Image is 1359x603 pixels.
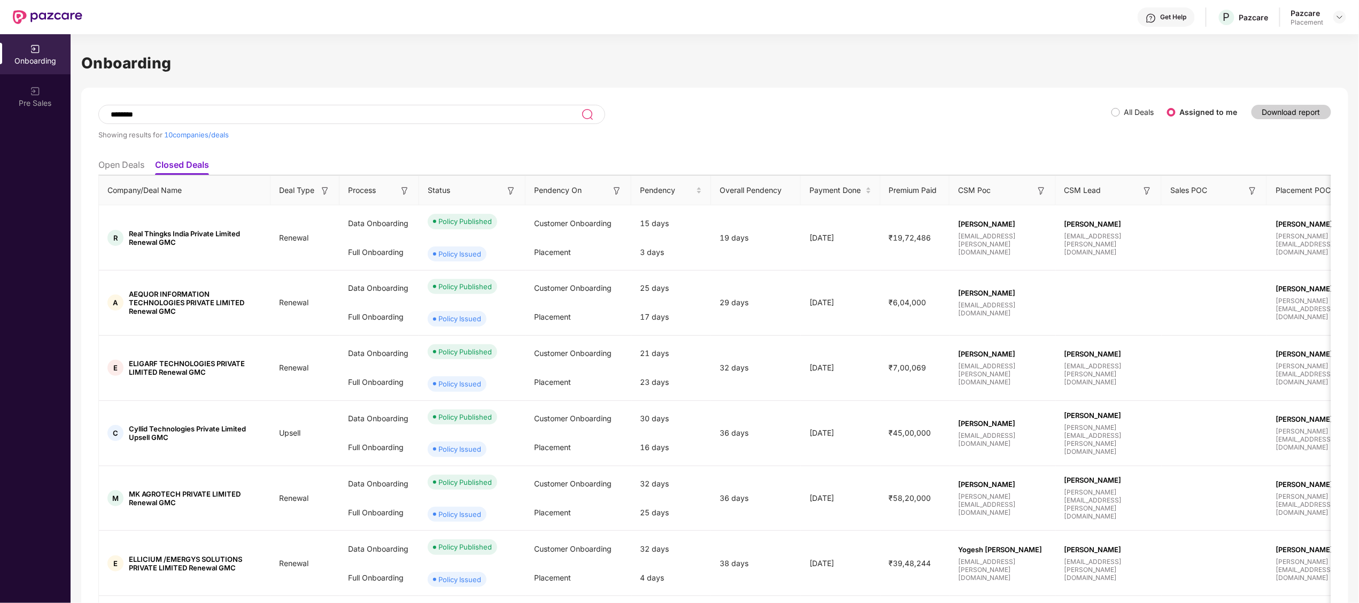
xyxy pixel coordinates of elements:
span: [PERSON_NAME] [1064,476,1153,484]
span: Sales POC [1170,184,1207,196]
div: Data Onboarding [339,469,419,498]
img: svg+xml;base64,PHN2ZyB3aWR0aD0iMTYiIGhlaWdodD0iMTYiIHZpZXdCb3g9IjAgMCAxNiAxNiIgZmlsbD0ibm9uZSIgeG... [1247,185,1258,196]
img: svg+xml;base64,PHN2ZyB3aWR0aD0iMjQiIGhlaWdodD0iMjUiIHZpZXdCb3g9IjAgMCAyNCAyNSIgZmlsbD0ibm9uZSIgeG... [581,108,593,121]
span: Placement [534,248,571,257]
div: Policy Issued [438,378,481,389]
span: ELIGARF TECHNOLOGIES PRIVATE LIMITED Renewal GMC [129,359,262,376]
div: Full Onboarding [339,368,419,397]
div: Placement [1291,18,1324,27]
span: Renewal [271,493,317,502]
div: [DATE] [801,558,881,569]
span: [PERSON_NAME] [1064,350,1153,358]
div: Showing results for [98,130,1111,139]
span: [PERSON_NAME] [958,289,1047,297]
div: Policy Issued [438,313,481,324]
div: Pazcare [1291,8,1324,18]
img: svg+xml;base64,PHN2ZyB3aWR0aD0iMTYiIGhlaWdodD0iMTYiIHZpZXdCb3g9IjAgMCAxNiAxNiIgZmlsbD0ibm9uZSIgeG... [1142,185,1153,196]
span: [EMAIL_ADDRESS][PERSON_NAME][DOMAIN_NAME] [958,558,1047,582]
span: Payment Done [809,184,863,196]
div: Data Onboarding [339,274,419,303]
div: [DATE] [801,232,881,244]
span: Placement [534,573,571,582]
div: 36 days [711,427,801,439]
div: [DATE] [801,492,881,504]
span: [EMAIL_ADDRESS][DOMAIN_NAME] [958,301,1047,317]
span: ELLICIUM /EMERGYS SOLUTIONS PRIVATE LIMITED Renewal GMC [129,555,262,572]
span: Customer Onboarding [534,479,612,488]
span: Cyllid Technologies Private Limited Upsell GMC [129,424,262,442]
span: [PERSON_NAME][EMAIL_ADDRESS][DOMAIN_NAME] [958,492,1047,516]
span: AEQUOR INFORMATION TECHNOLOGIES PRIVATE LIMITED Renewal GMC [129,290,262,315]
div: 25 days [631,274,711,303]
div: Policy Issued [438,444,481,454]
img: svg+xml;base64,PHN2ZyB3aWR0aD0iMTYiIGhlaWdodD0iMTYiIHZpZXdCb3g9IjAgMCAxNiAxNiIgZmlsbD0ibm9uZSIgeG... [399,185,410,196]
span: Customer Onboarding [534,219,612,228]
th: Payment Done [801,176,881,205]
div: Full Onboarding [339,433,419,462]
div: 29 days [711,297,801,308]
h1: Onboarding [81,51,1348,75]
span: Upsell [271,428,309,437]
span: CSM Poc [958,184,991,196]
span: [PERSON_NAME] [958,419,1047,428]
img: New Pazcare Logo [13,10,82,24]
img: svg+xml;base64,PHN2ZyB3aWR0aD0iMTYiIGhlaWdodD0iMTYiIHZpZXdCb3g9IjAgMCAxNiAxNiIgZmlsbD0ibm9uZSIgeG... [506,185,516,196]
img: svg+xml;base64,PHN2ZyB3aWR0aD0iMTYiIGhlaWdodD0iMTYiIHZpZXdCb3g9IjAgMCAxNiAxNiIgZmlsbD0ibm9uZSIgeG... [320,185,330,196]
span: Renewal [271,233,317,242]
div: Policy Published [438,216,492,227]
span: Placement [534,508,571,517]
div: Pazcare [1239,12,1269,22]
div: Full Onboarding [339,238,419,267]
div: 25 days [631,498,711,527]
div: [DATE] [801,362,881,374]
span: ₹45,00,000 [881,428,940,437]
div: C [107,425,123,441]
span: [EMAIL_ADDRESS][PERSON_NAME][DOMAIN_NAME] [1064,362,1153,386]
div: [DATE] [801,297,881,308]
div: Data Onboarding [339,404,419,433]
div: Policy Published [438,477,492,488]
div: 16 days [631,433,711,462]
span: [PERSON_NAME] [958,220,1047,228]
div: 15 days [631,209,711,238]
label: Assigned to me [1180,107,1238,117]
img: svg+xml;base64,PHN2ZyB3aWR0aD0iMTYiIGhlaWdodD0iMTYiIHZpZXdCb3g9IjAgMCAxNiAxNiIgZmlsbD0ibm9uZSIgeG... [612,185,622,196]
div: Policy Issued [438,249,481,259]
span: 10 companies/deals [164,130,229,139]
span: ₹19,72,486 [881,233,940,242]
span: Real Thingks India Private Limited Renewal GMC [129,229,262,246]
span: [PERSON_NAME][EMAIL_ADDRESS][PERSON_NAME][DOMAIN_NAME] [1064,423,1153,455]
div: Full Onboarding [339,563,419,592]
div: 21 days [631,339,711,368]
div: 17 days [631,303,711,331]
span: [PERSON_NAME] [958,480,1047,489]
span: ₹58,20,000 [881,493,940,502]
div: A [107,295,123,311]
span: Yogesh [PERSON_NAME] [958,545,1047,554]
span: Customer Onboarding [534,283,612,292]
div: E [107,555,123,571]
div: 36 days [711,492,801,504]
th: Premium Paid [881,176,950,205]
button: Download report [1252,105,1331,119]
span: MK AGROTECH PRIVATE LIMITED Renewal GMC [129,490,262,507]
span: [EMAIL_ADDRESS][DOMAIN_NAME] [958,431,1047,447]
span: [PERSON_NAME] [1064,411,1153,420]
img: svg+xml;base64,PHN2ZyB3aWR0aD0iMjAiIGhlaWdodD0iMjAiIHZpZXdCb3g9IjAgMCAyMCAyMCIgZmlsbD0ibm9uZSIgeG... [30,44,41,55]
span: CSM Lead [1064,184,1101,196]
span: Customer Onboarding [534,544,612,553]
div: 32 days [631,469,711,498]
div: Data Onboarding [339,209,419,238]
div: 23 days [631,368,711,397]
span: ₹7,00,069 [881,363,935,372]
span: Renewal [271,298,317,307]
span: [EMAIL_ADDRESS][PERSON_NAME][DOMAIN_NAME] [958,232,1047,256]
span: Deal Type [279,184,314,196]
span: Pendency [640,184,694,196]
span: Placement POC [1276,184,1331,196]
span: [PERSON_NAME] [1064,220,1153,228]
span: Renewal [271,363,317,372]
div: Get Help [1161,13,1187,21]
div: Data Onboarding [339,535,419,563]
div: 32 days [631,535,711,563]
